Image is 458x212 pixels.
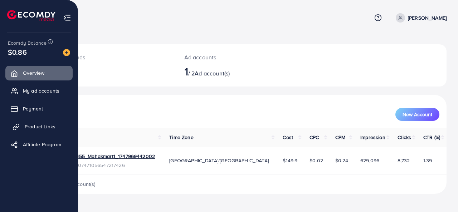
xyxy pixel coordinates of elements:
[283,134,293,141] span: Cost
[65,162,155,169] span: ID: 7507471056547217426
[184,63,188,79] span: 1
[5,119,73,134] a: Product Links
[5,84,73,98] a: My ad accounts
[403,112,432,117] span: New Account
[335,157,349,164] span: $0.24
[23,87,59,94] span: My ad accounts
[423,157,432,164] span: 1.39
[184,64,269,78] h2: / 2
[169,134,193,141] span: Time Zone
[7,10,55,21] img: logo
[310,157,323,164] span: $0.02
[398,157,410,164] span: 8,732
[408,14,447,22] p: [PERSON_NAME]
[5,66,73,80] a: Overview
[169,157,269,164] span: [GEOGRAPHIC_DATA]/[GEOGRAPHIC_DATA]
[5,137,73,152] a: Affiliate Program
[49,64,167,78] h2: $0
[184,53,269,61] p: Ad accounts
[65,153,155,160] a: 1028455_Mahakmart1_1747969442002
[63,14,71,22] img: menu
[8,47,27,57] span: $0.86
[8,39,47,46] span: Ecomdy Balance
[310,134,319,141] span: CPC
[283,157,297,164] span: $149.9
[423,134,440,141] span: CTR (%)
[23,69,44,77] span: Overview
[49,53,167,61] p: [DATE] spends
[23,141,61,148] span: Affiliate Program
[335,134,345,141] span: CPM
[5,102,73,116] a: Payment
[23,105,43,112] span: Payment
[393,13,447,23] a: [PERSON_NAME]
[25,123,55,130] span: Product Links
[360,134,385,141] span: Impression
[63,49,70,56] img: image
[395,108,439,121] button: New Account
[195,69,230,77] span: Ad account(s)
[360,157,379,164] span: 629,096
[398,134,411,141] span: Clicks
